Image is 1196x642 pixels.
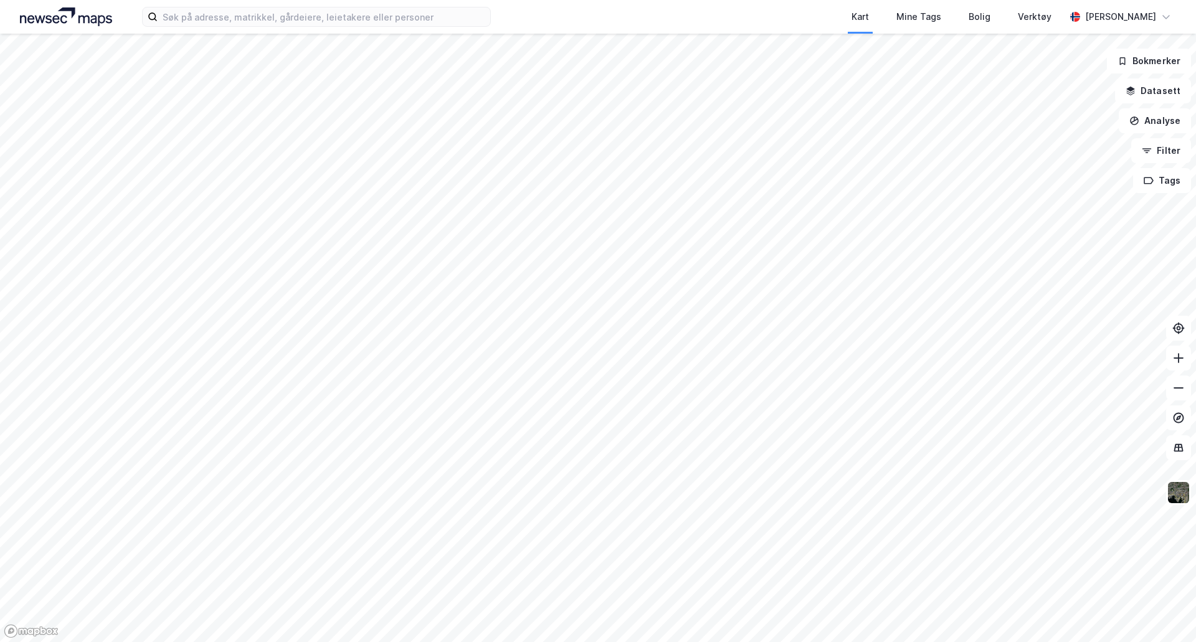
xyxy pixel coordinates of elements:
input: Søk på adresse, matrikkel, gårdeiere, leietakere eller personer [158,7,490,26]
div: Bolig [969,9,990,24]
div: Verktøy [1018,9,1051,24]
div: Mine Tags [896,9,941,24]
iframe: Chat Widget [1134,582,1196,642]
div: [PERSON_NAME] [1085,9,1156,24]
div: Kontrollprogram for chat [1134,582,1196,642]
img: logo.a4113a55bc3d86da70a041830d287a7e.svg [20,7,112,26]
div: Kart [852,9,869,24]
